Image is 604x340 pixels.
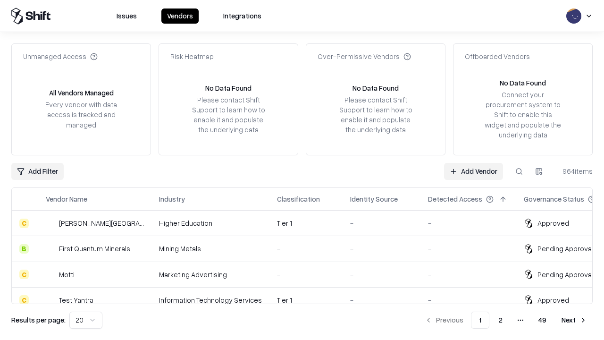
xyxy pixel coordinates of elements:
[444,163,503,180] a: Add Vendor
[537,244,593,254] div: Pending Approval
[428,270,509,280] div: -
[500,78,546,88] div: No Data Found
[161,8,199,24] button: Vendors
[428,244,509,254] div: -
[350,295,413,305] div: -
[59,218,144,228] div: [PERSON_NAME][GEOGRAPHIC_DATA]
[189,95,268,135] div: Please contact Shift Support to learn how to enable it and populate the underlying data
[159,194,185,204] div: Industry
[350,194,398,204] div: Identity Source
[350,218,413,228] div: -
[19,244,29,254] div: B
[531,312,554,329] button: 49
[159,270,262,280] div: Marketing Advertising
[277,270,335,280] div: -
[23,51,98,61] div: Unmanaged Access
[428,194,482,204] div: Detected Access
[471,312,489,329] button: 1
[428,295,509,305] div: -
[49,88,114,98] div: All Vendors Managed
[159,244,262,254] div: Mining Metals
[59,270,75,280] div: Motti
[19,219,29,228] div: C
[46,270,55,279] img: Motti
[277,295,335,305] div: Tier 1
[59,295,93,305] div: Test Yantra
[46,194,87,204] div: Vendor Name
[159,218,262,228] div: Higher Education
[537,295,569,305] div: Approved
[277,194,320,204] div: Classification
[111,8,143,24] button: Issues
[277,244,335,254] div: -
[350,244,413,254] div: -
[465,51,530,61] div: Offboarded Vendors
[19,295,29,305] div: C
[352,83,399,93] div: No Data Found
[350,270,413,280] div: -
[428,218,509,228] div: -
[318,51,411,61] div: Over-Permissive Vendors
[555,166,593,176] div: 964 items
[484,90,562,140] div: Connect your procurement system to Shift to enable this widget and populate the underlying data
[556,312,593,329] button: Next
[537,270,593,280] div: Pending Approval
[419,312,593,329] nav: pagination
[19,270,29,279] div: C
[46,244,55,254] img: First Quantum Minerals
[524,194,584,204] div: Governance Status
[159,295,262,305] div: Information Technology Services
[205,83,252,93] div: No Data Found
[336,95,415,135] div: Please contact Shift Support to learn how to enable it and populate the underlying data
[11,163,64,180] button: Add Filter
[218,8,267,24] button: Integrations
[277,218,335,228] div: Tier 1
[11,315,66,325] p: Results per page:
[491,312,510,329] button: 2
[46,295,55,305] img: Test Yantra
[42,100,120,129] div: Every vendor with data access is tracked and managed
[59,244,130,254] div: First Quantum Minerals
[170,51,214,61] div: Risk Heatmap
[537,218,569,228] div: Approved
[46,219,55,228] img: Reichman University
